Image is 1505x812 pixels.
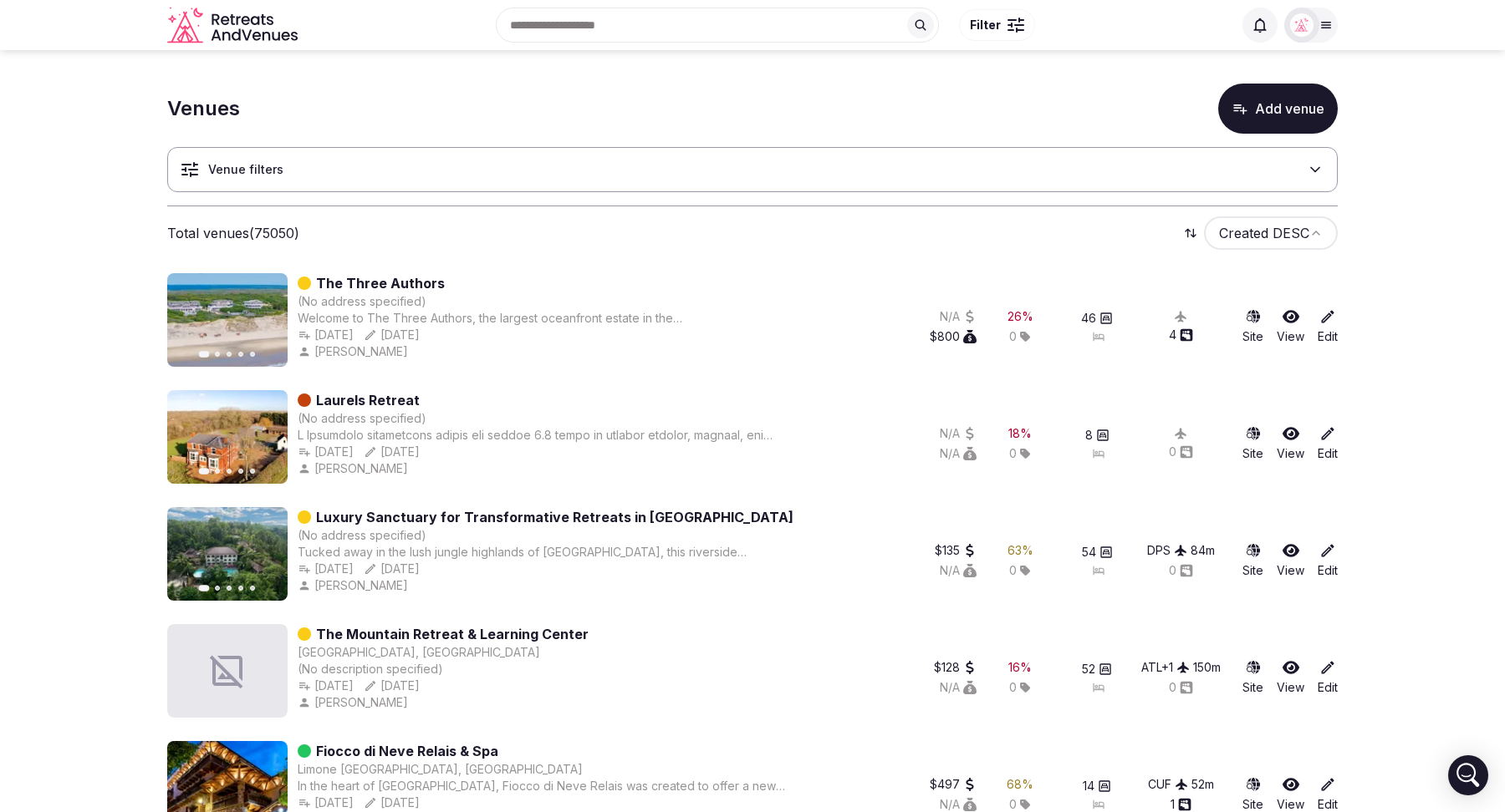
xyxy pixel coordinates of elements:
button: [DATE] [298,561,354,577]
button: N/A [940,425,977,442]
button: 52m [1191,776,1214,793]
button: 8 [1085,427,1110,444]
svg: Retreats and Venues company logo [167,7,301,44]
a: Fiocco di Neve Relais & Spa [316,741,498,761]
button: ATL+1 [1141,659,1190,676]
button: Site [1242,542,1263,579]
span: 0 [1009,445,1017,462]
div: $135 [935,542,977,559]
button: Go to slide 4 [238,352,243,357]
button: Go to slide 1 [199,351,210,358]
div: N/A [940,308,977,325]
div: 0 [1169,444,1193,460]
span: 54 [1082,544,1096,561]
p: Total venues (75050) [167,224,299,242]
button: 26% [1008,308,1033,325]
button: Go to slide 1 [199,585,210,591]
a: Edit [1318,308,1338,345]
button: [PERSON_NAME] [298,694,411,711]
button: [PERSON_NAME] [298,577,411,594]
button: [DATE] [298,794,354,811]
button: Go to slide 3 [227,586,232,591]
div: 52 m [1191,776,1214,793]
button: [DATE] [364,327,420,343]
div: N/A [940,679,977,696]
div: [DATE] [364,444,420,460]
button: [DATE] [298,444,354,460]
a: Edit [1318,659,1338,696]
span: 0 [1009,562,1017,579]
button: Filter [959,9,1035,41]
span: Filter [970,17,1001,33]
button: Go to slide 3 [227,469,232,474]
button: Go to slide 5 [250,352,255,357]
button: [PERSON_NAME] [298,343,411,360]
span: 0 [1009,328,1017,345]
button: [DATE] [298,678,354,694]
button: 0 [1169,679,1193,696]
div: 16 % [1008,659,1032,676]
button: Go to slide 3 [227,352,232,357]
button: N/A [940,562,977,579]
button: 0 [1169,562,1193,579]
span: 8 [1085,427,1093,444]
span: 0 [1009,679,1017,696]
div: 68 % [1007,776,1033,793]
button: $497 [930,776,977,793]
button: 4 [1169,327,1193,343]
span: 52 [1082,661,1095,678]
button: Add venue [1218,84,1338,134]
button: Limone [GEOGRAPHIC_DATA], [GEOGRAPHIC_DATA] [298,761,583,778]
a: Laurels Retreat [316,390,420,410]
button: Go to slide 1 [199,468,210,475]
button: 63% [1008,542,1033,559]
div: (No description specified) [298,661,589,678]
button: 16% [1008,659,1032,676]
button: 150m [1193,659,1221,676]
button: [DATE] [364,561,420,577]
a: View [1277,308,1304,345]
button: DPS [1147,542,1187,559]
a: The Mountain Retreat & Learning Center [316,624,589,644]
button: $800 [930,328,977,345]
a: Edit [1318,542,1338,579]
button: 52 [1082,661,1112,678]
button: Site [1242,659,1263,696]
button: N/A [940,445,977,462]
div: 26 % [1008,308,1033,325]
button: 18% [1008,425,1032,442]
button: [PERSON_NAME] [298,460,411,477]
button: (No address specified) [298,527,426,544]
a: Luxury Sanctuary for Transformative Retreats in [GEOGRAPHIC_DATA] [316,507,793,527]
h3: Venue filters [208,161,283,178]
button: Go to slide 2 [215,586,220,591]
a: Site [1242,425,1263,462]
div: Tucked away in the lush jungle highlands of [GEOGRAPHIC_DATA], this riverside sanctuary offers th... [298,544,787,561]
button: Go to slide 2 [215,352,220,357]
button: CUF [1148,776,1188,793]
button: 46 [1081,310,1113,327]
button: 14 [1083,778,1111,794]
button: (No address specified) [298,293,426,310]
div: 63 % [1008,542,1033,559]
img: Featured image for Luxury Sanctuary for Transformative Retreats in Ubud [167,507,288,601]
button: Site [1242,308,1263,345]
button: [DATE] [364,678,420,694]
